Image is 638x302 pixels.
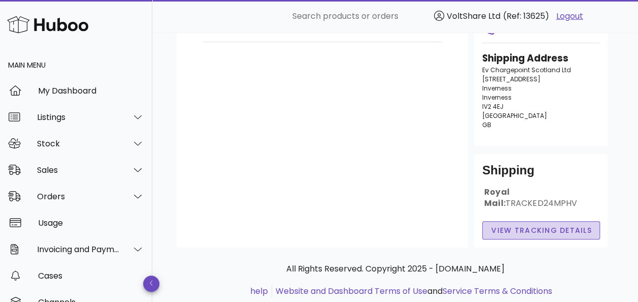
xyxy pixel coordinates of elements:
[37,139,120,148] div: Stock
[482,66,571,74] span: Ev Chargepoint Scotland Ltd
[503,10,549,22] span: (Ref: 13625)
[482,162,599,187] div: Shipping
[250,285,268,297] a: help
[482,102,503,111] span: IV2 4EJ
[482,120,491,129] span: GB
[506,197,578,209] span: TRACKED24MPHV
[38,271,144,281] div: Cases
[37,112,120,122] div: Listings
[38,86,144,96] div: My Dashboard
[482,75,541,83] span: [STREET_ADDRESS]
[482,51,599,66] h3: Shipping Address
[482,221,600,239] button: View Tracking details
[482,111,547,120] span: [GEOGRAPHIC_DATA]
[556,10,583,22] a: Logout
[37,245,120,254] div: Invoicing and Payments
[38,218,144,228] div: Usage
[482,187,599,217] div: Royal Mail:
[491,225,592,236] span: View Tracking details
[482,84,512,93] span: Inverness
[272,285,552,297] li: and
[37,192,120,201] div: Orders
[185,263,606,275] p: All Rights Reserved. Copyright 2025 - [DOMAIN_NAME]
[37,165,120,175] div: Sales
[7,14,88,36] img: Huboo Logo
[447,10,500,22] span: VoltShare Ltd
[443,285,552,297] a: Service Terms & Conditions
[276,285,427,297] a: Website and Dashboard Terms of Use
[482,93,512,102] span: Inverness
